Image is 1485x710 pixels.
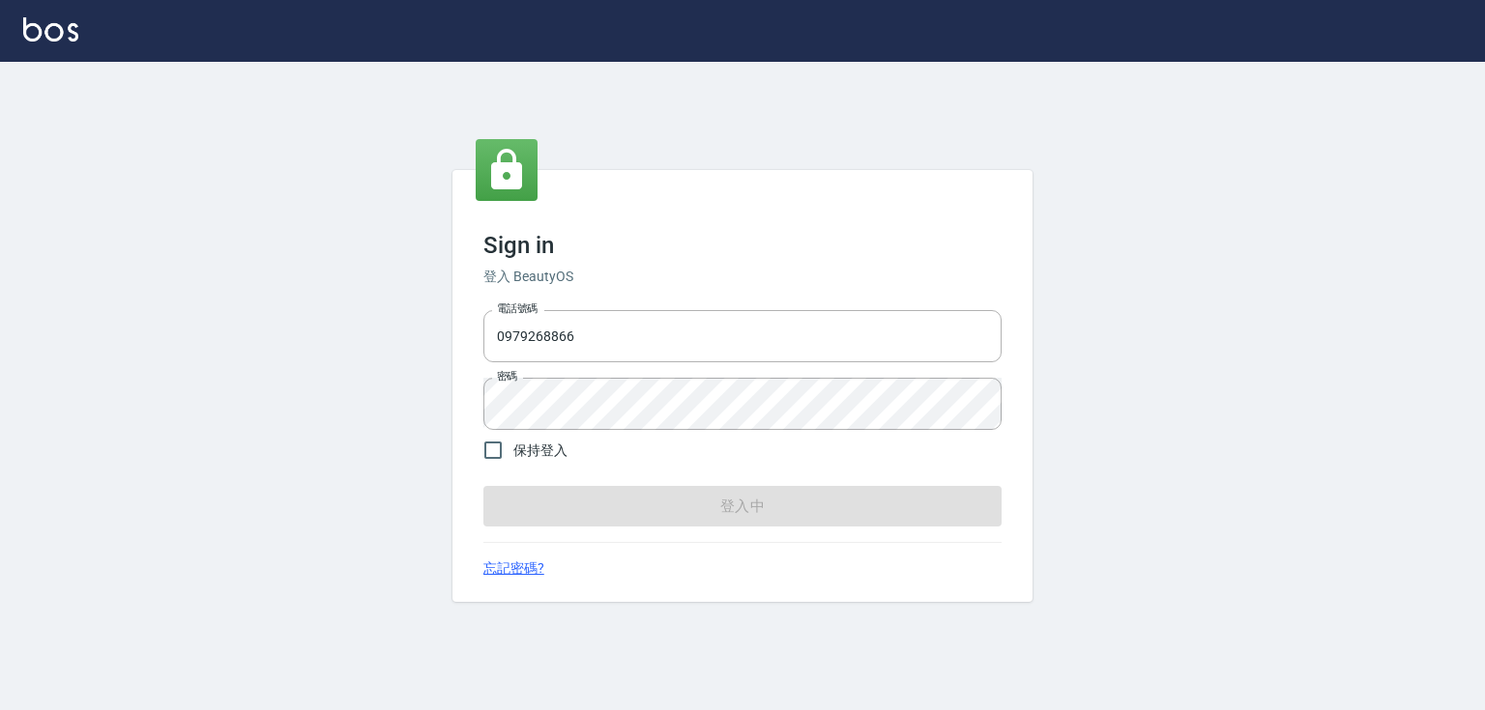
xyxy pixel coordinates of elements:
[483,558,544,579] a: 忘記密碼?
[497,301,538,316] label: 電話號碼
[497,369,517,383] label: 密碼
[483,232,1002,259] h3: Sign in
[23,17,78,42] img: Logo
[513,440,568,461] span: 保持登入
[483,267,1002,287] h6: 登入 BeautyOS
